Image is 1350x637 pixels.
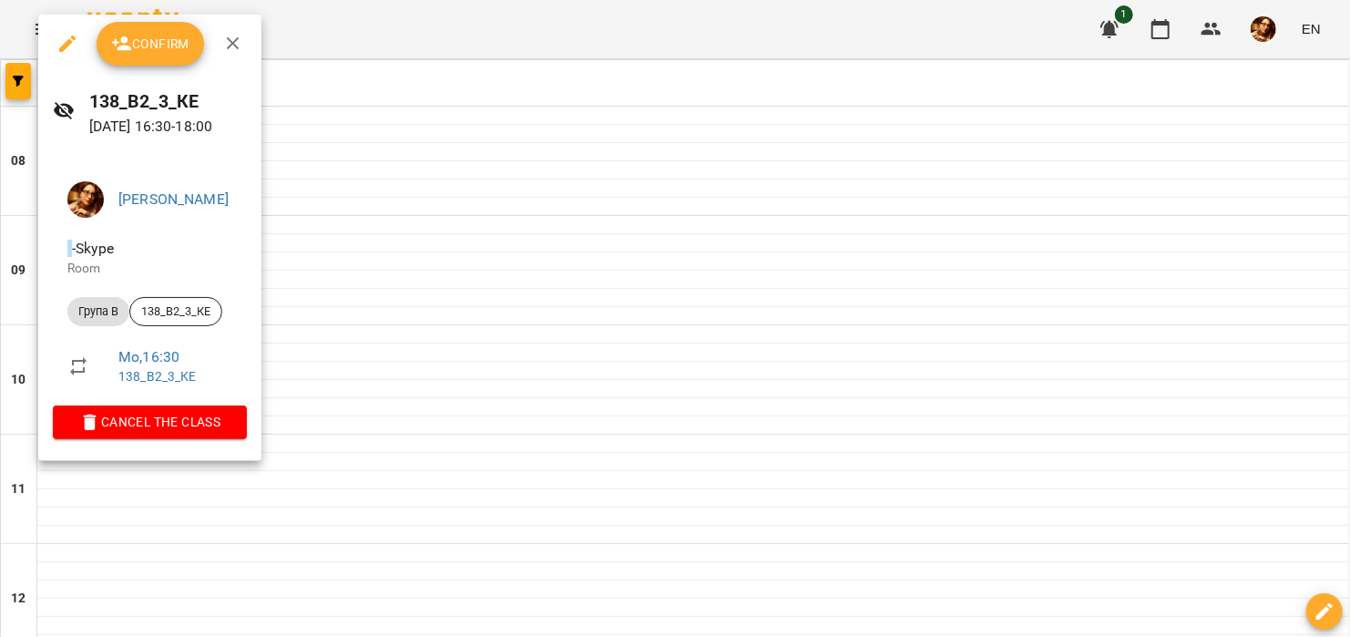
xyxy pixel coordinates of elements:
button: Cancel the class [53,406,247,438]
span: - Skype [67,240,118,257]
a: Mo , 16:30 [118,348,179,365]
button: Confirm [97,22,204,66]
p: Room [67,260,232,278]
span: Cancel the class [67,411,232,433]
span: Confirm [111,33,189,55]
a: [PERSON_NAME] [118,190,229,208]
h6: 138_В2_3_КЕ [89,87,248,116]
span: Група В [67,303,129,320]
img: 9dd00ee60830ec0099eaf902456f2b61.png [67,181,104,218]
p: [DATE] 16:30 - 18:00 [89,116,248,138]
a: 138_В2_3_КЕ [118,369,197,384]
span: 138_В2_3_КЕ [130,303,221,320]
div: 138_В2_3_КЕ [129,297,222,326]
